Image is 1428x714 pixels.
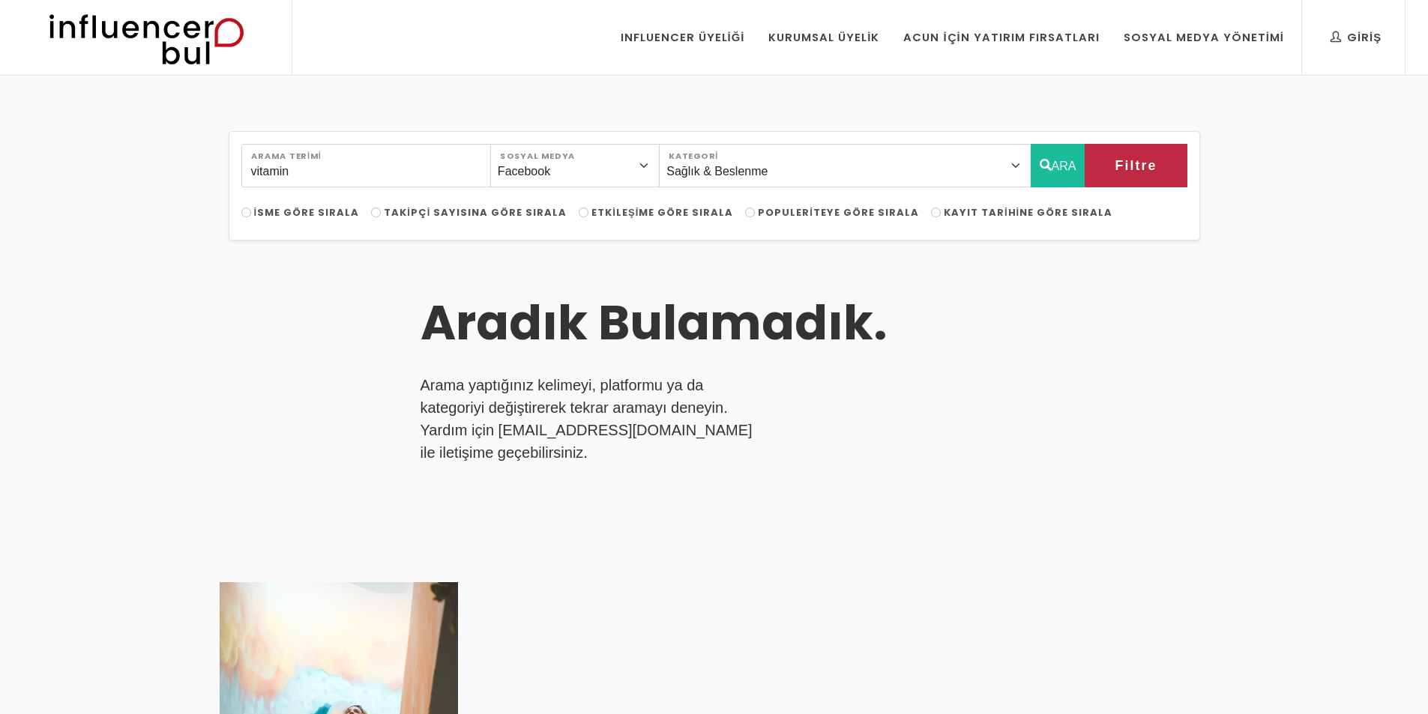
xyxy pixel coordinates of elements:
[1331,29,1382,46] div: Giriş
[768,29,879,46] div: Kurumsal Üyelik
[241,144,491,187] input: Search..
[254,205,360,220] span: İsme Göre Sırala
[384,205,567,220] span: Takipçi Sayısına Göre Sırala
[1115,153,1157,178] span: Filtre
[1031,144,1085,187] button: ARA
[1124,29,1284,46] div: Sosyal Medya Yönetimi
[1085,144,1187,187] button: Filtre
[944,205,1112,220] span: Kayıt Tarihine Göre Sırala
[745,208,755,217] input: Populeriteye Göre Sırala
[579,208,588,217] input: Etkileşime Göre Sırala
[931,208,941,217] input: Kayıt Tarihine Göre Sırala
[591,205,733,220] span: Etkileşime Göre Sırala
[371,208,381,217] input: Takipçi Sayısına Göre Sırala
[421,374,761,464] p: Arama yaptığınız kelimeyi, platformu ya da kategoriyi değiştirerek tekrar aramayı deneyin. Yardım...
[421,294,986,352] h3: Aradık Bulamadık.
[758,205,919,220] span: Populeriteye Göre Sırala
[903,29,1099,46] div: Acun İçin Yatırım Fırsatları
[621,29,745,46] div: Influencer Üyeliği
[241,208,251,217] input: İsme Göre Sırala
